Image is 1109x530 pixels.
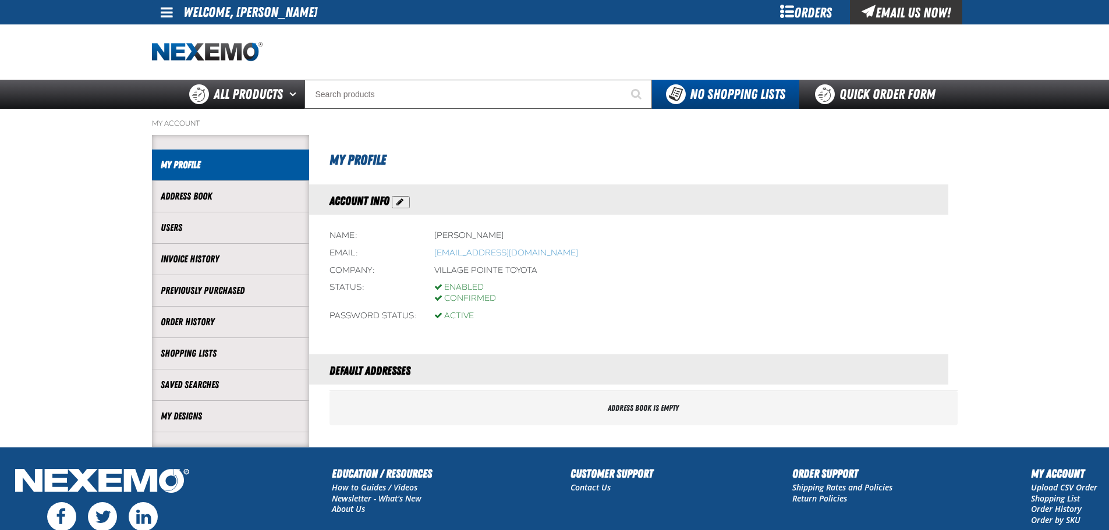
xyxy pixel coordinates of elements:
span: No Shopping Lists [690,86,785,102]
a: Upload CSV Order [1031,482,1097,493]
a: Return Policies [792,493,847,504]
bdo: [EMAIL_ADDRESS][DOMAIN_NAME] [434,248,578,258]
a: Home [152,42,263,62]
a: Opens a default email client to write an email to tmcdowell@vtaig.com [434,248,578,258]
div: Active [434,311,474,322]
a: Previously Purchased [161,284,300,297]
a: Invoice History [161,252,300,266]
a: Order History [1031,503,1082,514]
h2: Order Support [792,465,892,482]
h2: My Account [1031,465,1097,482]
div: Company [329,265,417,276]
div: Confirmed [434,293,496,304]
div: Name [329,230,417,241]
a: Newsletter - What's New [332,493,421,504]
a: Contact Us [571,482,611,493]
a: Users [161,221,300,234]
a: How to Guides / Videos [332,482,417,493]
a: My Designs [161,410,300,423]
div: Address book is empty [329,391,958,425]
a: Order by SKU [1031,514,1080,525]
span: All Products [214,84,283,105]
a: About Us [332,503,365,514]
div: Village Pointe Toyota [434,265,537,276]
button: Action Edit Account Information [392,196,410,208]
a: Shopping Lists [161,347,300,360]
img: Nexemo logo [152,42,263,62]
span: My Profile [329,152,386,168]
button: Start Searching [623,80,652,109]
div: Enabled [434,282,496,293]
h2: Customer Support [571,465,653,482]
a: Shipping Rates and Policies [792,482,892,493]
a: Shopping List [1031,493,1080,504]
img: Nexemo Logo [12,465,193,499]
span: Default Addresses [329,364,410,378]
div: Email [329,248,417,259]
div: Password status [329,311,417,322]
input: Search [304,80,652,109]
div: [PERSON_NAME] [434,230,504,241]
div: Status [329,282,417,304]
a: Order History [161,315,300,329]
button: You do not have available Shopping Lists. Open to Create a New List [652,80,799,109]
button: Open All Products pages [285,80,304,109]
h2: Education / Resources [332,465,432,482]
a: Saved Searches [161,378,300,392]
span: Account Info [329,194,389,208]
a: Quick Order Form [799,80,957,109]
nav: Breadcrumbs [152,119,958,128]
a: My Profile [161,158,300,172]
a: Address Book [161,190,300,203]
a: My Account [152,119,200,128]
